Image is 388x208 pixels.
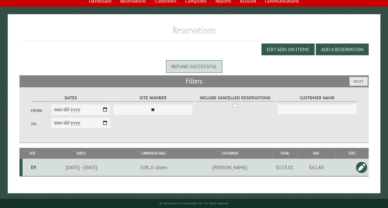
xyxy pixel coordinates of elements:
td: $42.80 [297,159,336,176]
button: Reset [349,77,368,86]
th: Site [23,148,43,159]
td: [PERSON_NAME] [187,159,272,176]
th: Dates [43,148,120,159]
td: 10ft, 0 slides [120,159,187,176]
label: Site Number [113,94,193,102]
small: © Campground Commander LLC. All rights reserved. [159,201,229,205]
label: Dates [31,94,111,102]
label: To: [31,121,51,127]
h2: Filters [19,75,369,87]
th: Total [272,148,297,159]
div: E9 [25,164,42,170]
h1: Reservations [19,24,369,41]
button: Add a Reservation [316,44,369,55]
button: Edit Add-on Items [261,44,315,55]
label: Customer Name [277,94,357,102]
td: $153.01 [272,159,297,176]
th: Edit [336,148,369,159]
label: From: [31,108,51,114]
th: Customer [187,148,272,159]
div: Refund successful [166,60,222,73]
th: Camper Details [120,148,187,159]
th: Due [297,148,336,159]
label: Include Cancelled Reservations [195,94,275,102]
div: [DATE] - [DATE] [44,164,119,170]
